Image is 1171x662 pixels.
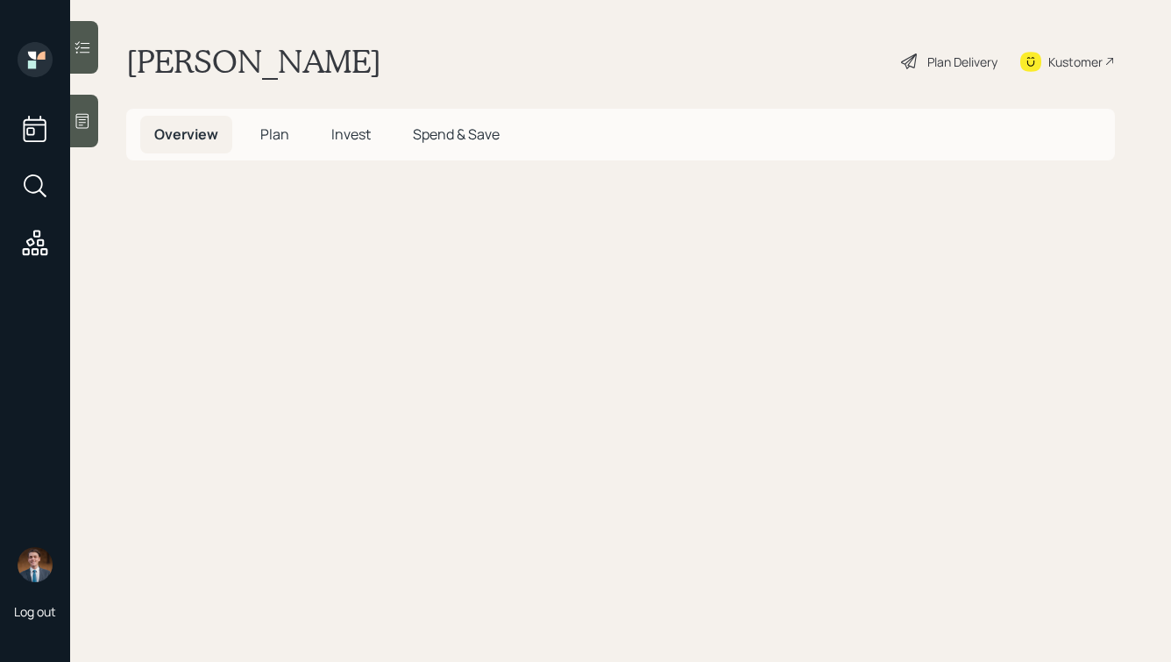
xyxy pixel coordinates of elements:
span: Overview [154,125,218,144]
div: Plan Delivery [927,53,997,71]
div: Log out [14,603,56,620]
span: Plan [260,125,289,144]
h1: [PERSON_NAME] [126,42,381,81]
span: Spend & Save [413,125,500,144]
img: hunter_neumayer.jpg [18,547,53,582]
span: Invest [331,125,371,144]
div: Kustomer [1048,53,1103,71]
